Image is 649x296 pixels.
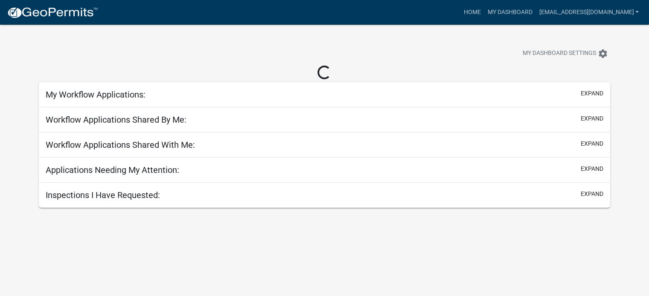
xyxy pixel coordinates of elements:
[581,164,603,173] button: expand
[581,139,603,148] button: expand
[516,45,615,62] button: My Dashboard Settingssettings
[46,165,179,175] h5: Applications Needing My Attention:
[535,4,642,20] a: [EMAIL_ADDRESS][DOMAIN_NAME]
[581,190,603,198] button: expand
[46,89,146,100] h5: My Workflow Applications:
[460,4,484,20] a: Home
[46,190,160,200] h5: Inspections I Have Requested:
[46,140,195,150] h5: Workflow Applications Shared With Me:
[598,49,608,59] i: settings
[484,4,535,20] a: My Dashboard
[46,115,186,125] h5: Workflow Applications Shared By Me:
[581,114,603,123] button: expand
[523,49,596,59] span: My Dashboard Settings
[581,89,603,98] button: expand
